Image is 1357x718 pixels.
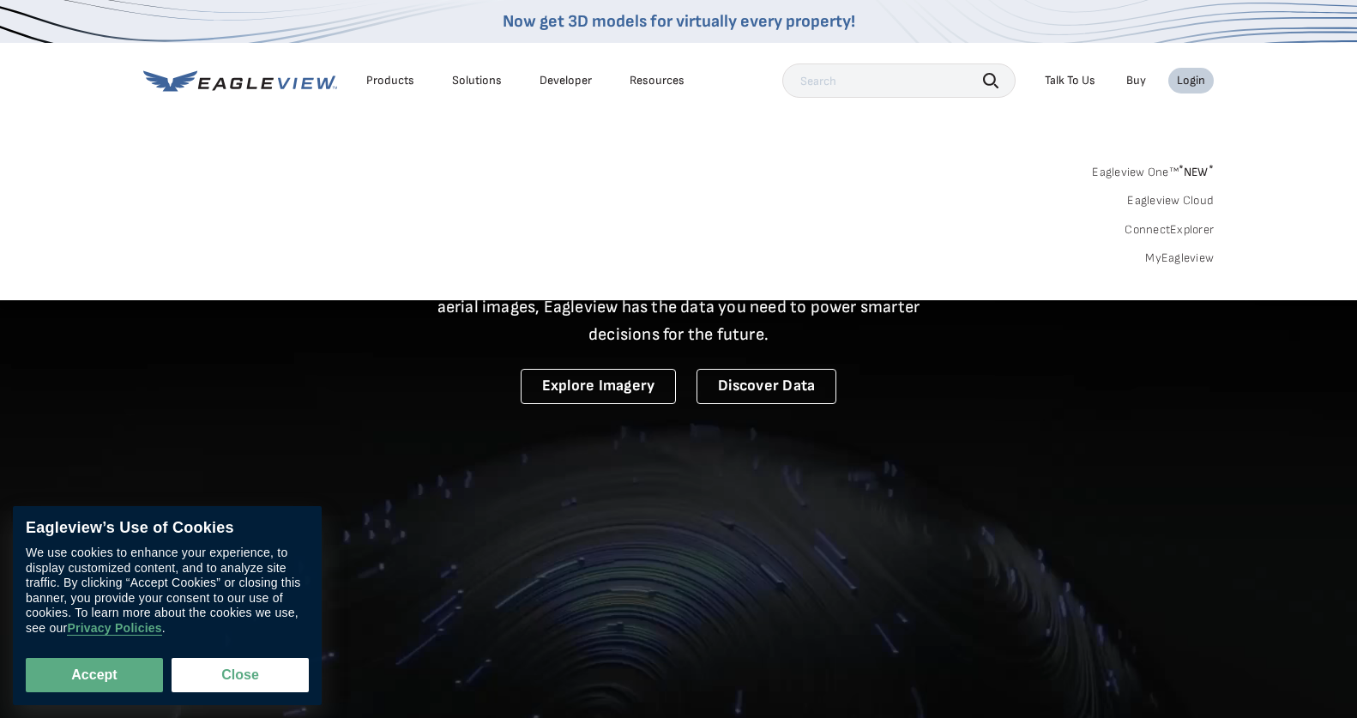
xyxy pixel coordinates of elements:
[366,73,414,88] div: Products
[630,73,685,88] div: Resources
[1126,73,1146,88] a: Buy
[26,546,309,637] div: We use cookies to enhance your experience, to display customized content, and to analyze site tra...
[1092,160,1214,179] a: Eagleview One™*NEW*
[1127,193,1214,208] a: Eagleview Cloud
[521,369,677,404] a: Explore Imagery
[1179,165,1214,179] span: NEW
[697,369,836,404] a: Discover Data
[67,622,161,637] a: Privacy Policies
[172,658,309,692] button: Close
[1125,222,1214,238] a: ConnectExplorer
[26,658,163,692] button: Accept
[503,11,855,32] a: Now get 3D models for virtually every property!
[1145,250,1214,266] a: MyEagleview
[26,519,309,538] div: Eagleview’s Use of Cookies
[1045,73,1095,88] div: Talk To Us
[416,266,941,348] p: A new era starts here. Built on more than 3.5 billion high-resolution aerial images, Eagleview ha...
[452,73,502,88] div: Solutions
[540,73,592,88] a: Developer
[782,63,1016,98] input: Search
[1177,73,1205,88] div: Login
